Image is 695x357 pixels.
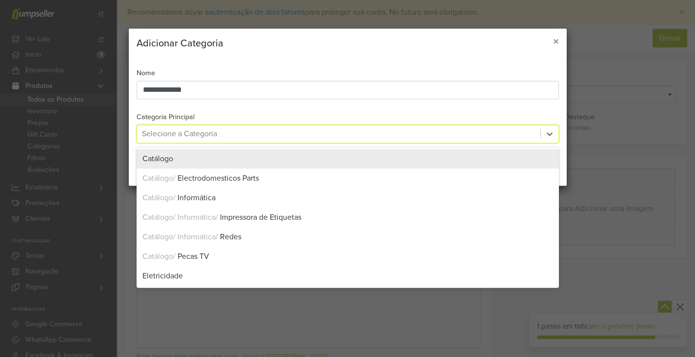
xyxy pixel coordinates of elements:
[220,212,301,222] span: Impressora de Etiquetas
[142,232,178,242] span: Catálogo /
[142,173,178,183] span: Catálogo /
[545,29,567,56] button: Close
[142,271,183,281] span: Eletricidade
[137,112,195,123] label: Categoria Principal
[178,252,209,261] span: Pecas TV
[220,232,241,242] span: Redes
[178,193,216,203] span: Informática
[142,212,178,222] span: Catálogo /
[142,193,178,203] span: Catálogo /
[137,37,223,51] h5: Adicionar Categoria
[178,212,220,222] span: Informática /
[178,232,220,242] span: Informática /
[178,173,259,183] span: Electrodomesticos Parts
[553,35,559,49] span: ×
[142,252,178,261] span: Catálogo /
[137,68,155,79] label: Nome
[142,154,173,164] span: Catálogo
